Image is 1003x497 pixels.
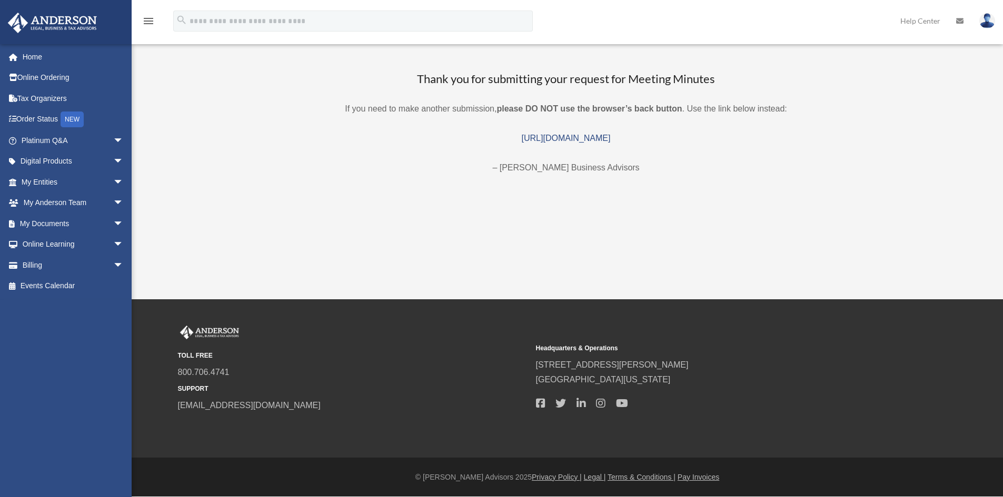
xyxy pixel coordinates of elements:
[113,192,134,214] span: arrow_drop_down
[979,13,995,28] img: User Pic
[7,130,140,151] a: Platinum Q&Aarrow_drop_down
[173,71,960,87] h3: Thank you for submitting your request for Meeting Minutes
[142,18,155,27] a: menu
[113,255,134,276] span: arrow_drop_down
[5,13,100,33] img: Anderson Advisors Platinum Portal
[536,360,689,369] a: [STREET_ADDRESS][PERSON_NAME]
[113,130,134,151] span: arrow_drop_down
[608,473,676,481] a: Terms & Conditions |
[7,151,140,172] a: Digital Productsarrow_drop_down
[132,471,1003,484] div: © [PERSON_NAME] Advisors 2025
[7,88,140,109] a: Tax Organizers
[7,255,140,276] a: Billingarrow_drop_down
[61,111,84,127] div: NEW
[142,15,155,27] i: menu
[178,326,241,339] img: Anderson Advisors Platinum Portal
[522,134,611,143] a: [URL][DOMAIN_NAME]
[7,171,140,192] a: My Entitiesarrow_drop_down
[113,213,134,235] span: arrow_drop_down
[7,67,140,88] a: Online Ordering
[536,343,887,354] small: Headquarters & Operations
[176,14,187,26] i: search
[678,473,719,481] a: Pay Invoices
[7,276,140,297] a: Events Calendar
[178,383,529,394] small: SUPPORT
[496,104,682,113] b: please DO NOT use the browser’s back button
[7,213,140,234] a: My Documentsarrow_drop_down
[173,160,960,175] p: – [PERSON_NAME] Business Advisors
[178,350,529,361] small: TOLL FREE
[113,234,134,256] span: arrow_drop_down
[536,375,671,384] a: [GEOGRAPHIC_DATA][US_STATE]
[584,473,606,481] a: Legal |
[532,473,582,481] a: Privacy Policy |
[7,234,140,255] a: Online Learningarrow_drop_down
[113,171,134,193] span: arrow_drop_down
[7,46,140,67] a: Home
[173,102,960,116] p: If you need to make another submission, . Use the link below instead:
[7,192,140,214] a: My Anderson Teamarrow_drop_down
[178,368,230,377] a: 800.706.4741
[178,401,321,410] a: [EMAIL_ADDRESS][DOMAIN_NAME]
[113,151,134,173] span: arrow_drop_down
[7,109,140,130] a: Order StatusNEW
